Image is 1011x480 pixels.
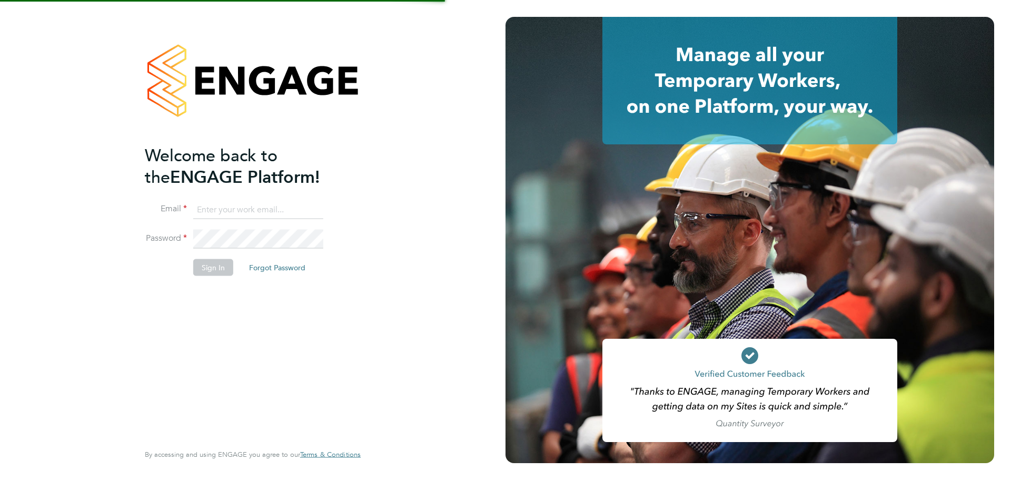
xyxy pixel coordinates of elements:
span: By accessing and using ENGAGE you agree to our [145,450,361,459]
h2: ENGAGE Platform! [145,144,350,188]
label: Password [145,233,187,244]
input: Enter your work email... [193,200,323,219]
a: Terms & Conditions [300,450,361,459]
button: Forgot Password [241,259,314,276]
label: Email [145,203,187,214]
span: Welcome back to the [145,145,277,187]
button: Sign In [193,259,233,276]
